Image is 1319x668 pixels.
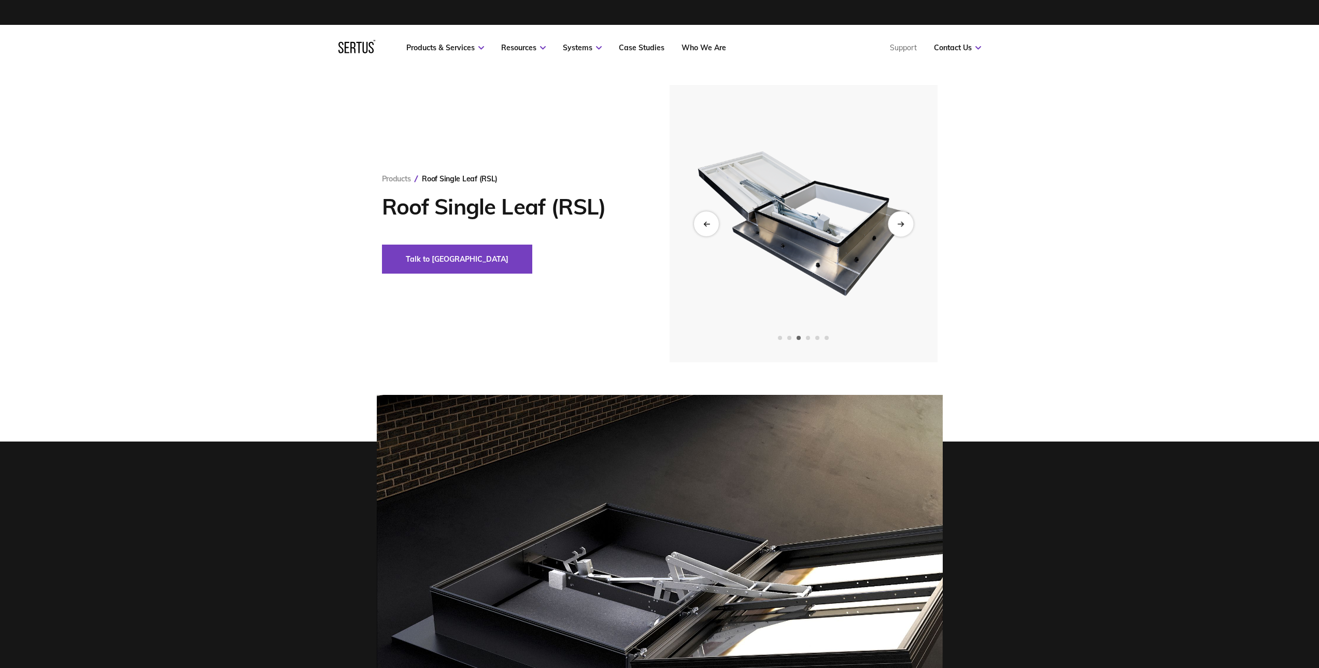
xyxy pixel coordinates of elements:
span: Go to slide 6 [825,336,829,340]
h1: Roof Single Leaf (RSL) [382,194,639,220]
span: Go to slide 2 [787,336,791,340]
div: Next slide [888,211,913,236]
div: Previous slide [694,211,719,236]
a: Systems [563,43,602,52]
span: Go to slide 1 [778,336,782,340]
a: Contact Us [934,43,981,52]
a: Case Studies [619,43,664,52]
a: Support [890,43,917,52]
a: Products [382,174,411,183]
a: Who We Are [682,43,726,52]
span: Go to slide 5 [815,336,819,340]
span: Go to slide 4 [806,336,810,340]
a: Resources [501,43,546,52]
a: Products & Services [406,43,484,52]
button: Talk to [GEOGRAPHIC_DATA] [382,245,532,274]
